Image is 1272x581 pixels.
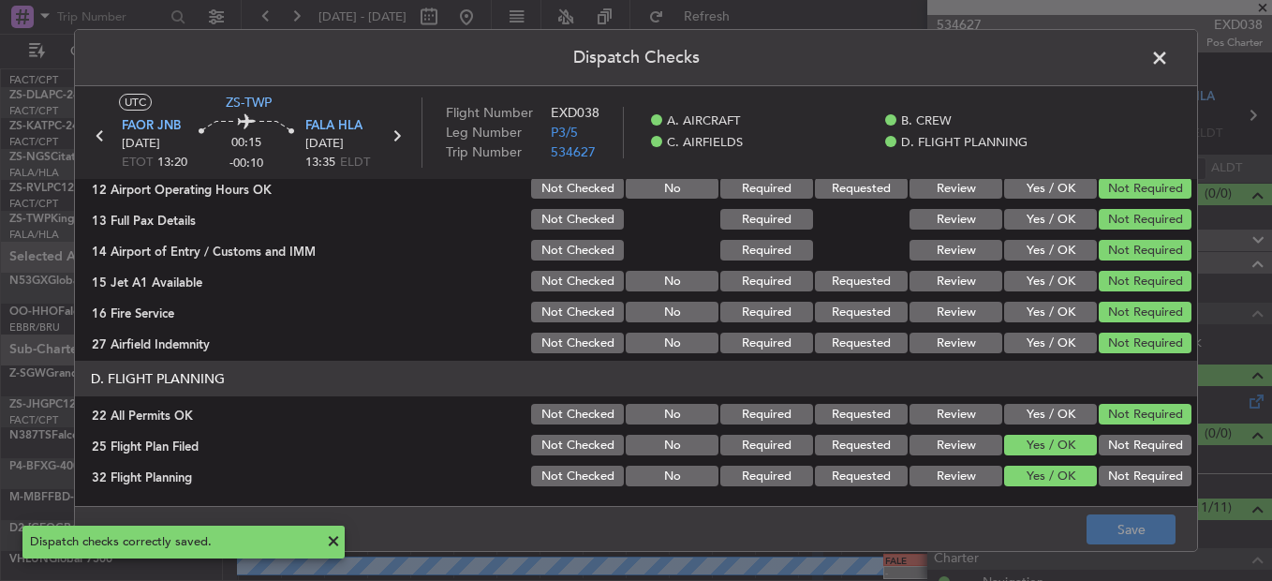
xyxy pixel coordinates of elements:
[30,533,317,552] div: Dispatch checks correctly saved.
[1099,404,1191,425] button: Not Required
[910,302,1002,322] button: Review
[1004,404,1097,425] button: Yes / OK
[75,30,1197,86] header: Dispatch Checks
[1099,466,1191,486] button: Not Required
[1004,302,1097,322] button: Yes / OK
[1004,209,1097,230] button: Yes / OK
[1099,209,1191,230] button: Not Required
[1099,333,1191,353] button: Not Required
[910,271,1002,291] button: Review
[901,112,952,131] span: B. CREW
[910,178,1002,199] button: Review
[910,333,1002,353] button: Review
[1099,435,1191,455] button: Not Required
[901,134,1028,153] span: D. FLIGHT PLANNING
[1004,435,1097,455] button: Yes / OK
[1004,271,1097,291] button: Yes / OK
[910,209,1002,230] button: Review
[1004,333,1097,353] button: Yes / OK
[1099,271,1191,291] button: Not Required
[1004,466,1097,486] button: Yes / OK
[1004,178,1097,199] button: Yes / OK
[910,466,1002,486] button: Review
[910,435,1002,455] button: Review
[1099,240,1191,261] button: Not Required
[910,404,1002,425] button: Review
[1099,178,1191,199] button: Not Required
[910,240,1002,261] button: Review
[1004,240,1097,261] button: Yes / OK
[1099,302,1191,322] button: Not Required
